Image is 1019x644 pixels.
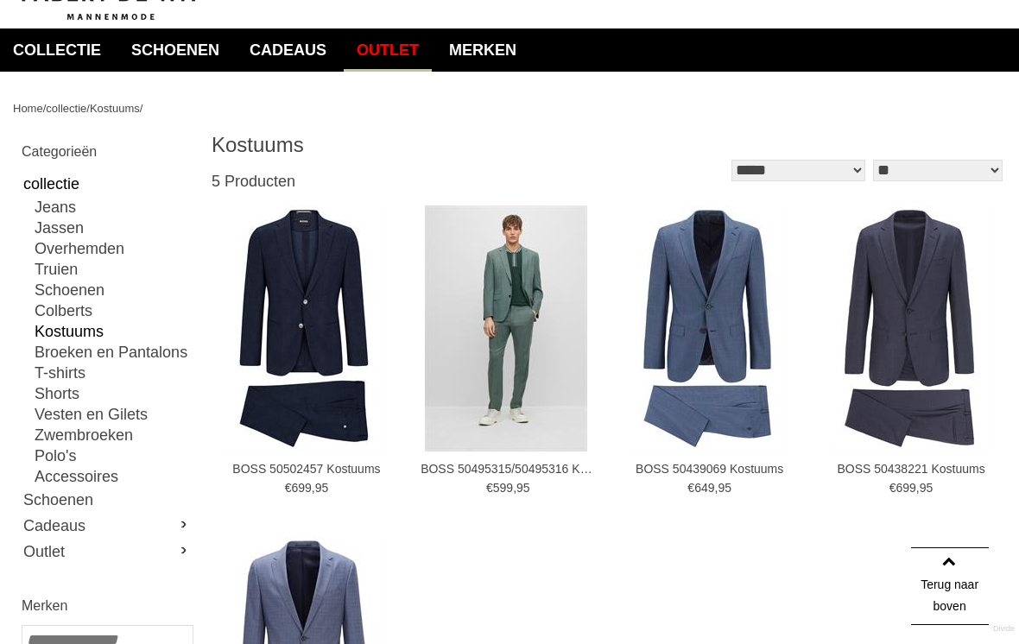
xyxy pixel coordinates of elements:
[46,102,86,115] a: collectie
[916,481,920,495] span: ,
[911,547,989,625] a: Terug naar boven
[22,595,192,616] h2: Merken
[212,132,609,158] h1: Kostuums
[212,173,295,190] span: 5 Producten
[22,539,192,565] a: Outlet
[718,481,731,495] span: 95
[920,481,934,495] span: 95
[35,197,192,218] a: Jeans
[35,238,192,259] a: Overhemden
[285,481,292,495] span: €
[118,28,232,72] a: Schoenen
[513,481,516,495] span: ,
[35,321,192,342] a: Kostuums
[824,461,998,477] a: BOSS 50438221 Kostuums
[35,425,192,445] a: Zwembroeken
[486,481,493,495] span: €
[344,28,432,72] a: Outlet
[623,461,797,477] a: BOSS 50439069 Kostuums
[35,383,192,404] a: Shorts
[436,28,529,72] a: Merken
[13,102,43,115] a: Home
[22,487,192,513] a: Schoenen
[35,404,192,425] a: Vesten en Gilets
[35,445,192,466] a: Polo's
[421,461,595,477] a: BOSS 50495315/50495316 Kostuums
[694,481,714,495] span: 649
[90,102,140,115] a: Kostuums
[715,481,718,495] span: ,
[140,102,143,115] span: /
[35,466,192,487] a: Accessoires
[86,102,90,115] span: /
[223,205,385,451] img: BOSS 50502457 Kostuums
[35,300,192,321] a: Colberts
[22,513,192,539] a: Cadeaus
[425,205,587,451] img: BOSS 50495315/50495316 Kostuums
[312,481,315,495] span: ,
[315,481,329,495] span: 95
[35,280,192,300] a: Schoenen
[35,218,192,238] a: Jassen
[516,481,530,495] span: 95
[22,171,192,197] a: collectie
[896,481,916,495] span: 699
[687,481,694,495] span: €
[889,481,896,495] span: €
[43,102,47,115] span: /
[35,342,192,363] a: Broeken en Pantalons
[35,259,192,280] a: Truien
[219,461,394,477] a: BOSS 50502457 Kostuums
[828,205,991,451] img: BOSS 50438221 Kostuums
[493,481,513,495] span: 599
[22,141,192,162] h2: Categorieën
[291,481,311,495] span: 699
[626,205,788,451] img: BOSS 50439069 Kostuums
[35,363,192,383] a: T-shirts
[237,28,339,72] a: Cadeaus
